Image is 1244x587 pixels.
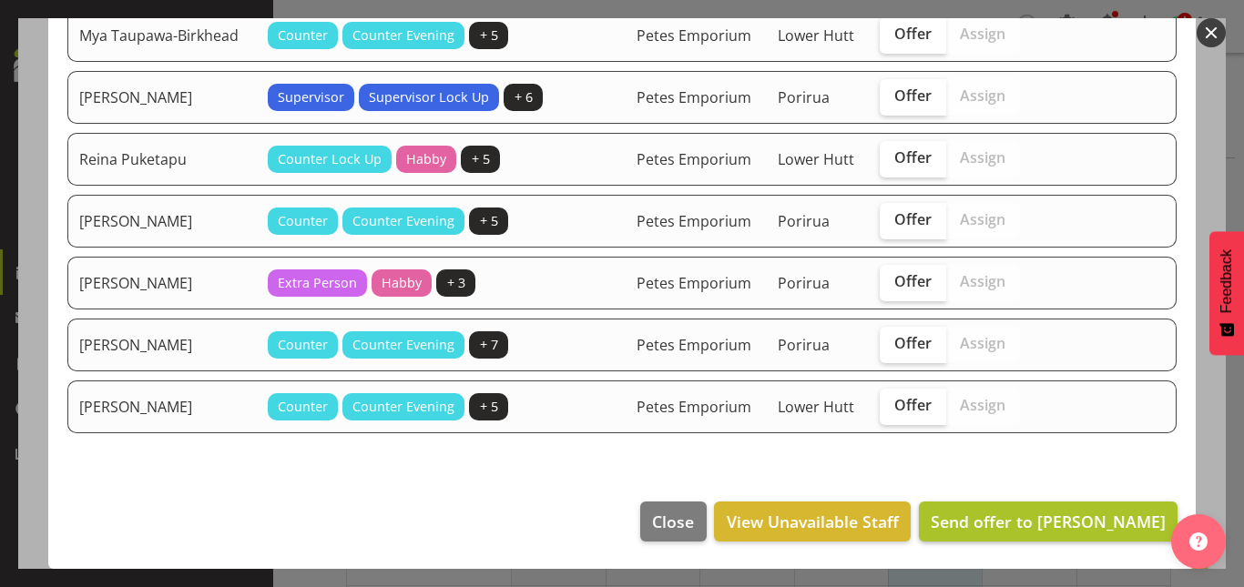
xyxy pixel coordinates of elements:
[352,397,454,417] span: Counter Evening
[894,334,932,352] span: Offer
[894,148,932,167] span: Offer
[278,211,328,231] span: Counter
[515,87,533,107] span: + 6
[480,25,498,46] span: + 5
[1219,249,1235,313] span: Feedback
[637,335,751,355] span: Petes Emporium
[278,273,357,293] span: Extra Person
[960,25,1005,43] span: Assign
[652,510,694,533] span: Close
[447,273,465,293] span: + 3
[919,501,1178,541] button: Send offer to [PERSON_NAME]
[778,87,830,107] span: Porirua
[67,195,257,248] td: [PERSON_NAME]
[894,25,932,43] span: Offer
[637,211,751,231] span: Petes Emporium
[382,273,422,293] span: Habby
[278,335,328,355] span: Counter
[894,86,932,105] span: Offer
[352,211,454,231] span: Counter Evening
[960,148,1005,167] span: Assign
[472,149,490,169] span: + 5
[637,273,751,293] span: Petes Emporium
[778,149,854,169] span: Lower Hutt
[352,25,454,46] span: Counter Evening
[640,501,706,541] button: Close
[637,149,751,169] span: Petes Emporium
[67,9,257,62] td: Mya Taupawa-Birkhead
[714,501,910,541] button: View Unavailable Staff
[778,397,854,417] span: Lower Hutt
[894,272,932,290] span: Offer
[778,25,854,46] span: Lower Hutt
[1209,231,1244,355] button: Feedback - Show survey
[778,335,830,355] span: Porirua
[960,396,1005,414] span: Assign
[67,380,257,433] td: [PERSON_NAME]
[778,211,830,231] span: Porirua
[278,149,382,169] span: Counter Lock Up
[1189,532,1208,551] img: help-xxl-2.png
[480,211,498,231] span: + 5
[480,397,498,417] span: + 5
[778,273,830,293] span: Porirua
[960,210,1005,228] span: Assign
[67,133,257,186] td: Reina Puketapu
[406,149,446,169] span: Habby
[352,335,454,355] span: Counter Evening
[894,210,932,228] span: Offer
[894,396,932,414] span: Offer
[67,71,257,124] td: [PERSON_NAME]
[637,25,751,46] span: Petes Emporium
[480,335,498,355] span: + 7
[960,334,1005,352] span: Assign
[278,87,344,107] span: Supervisor
[931,511,1166,532] span: Send offer to [PERSON_NAME]
[278,397,328,417] span: Counter
[637,397,751,417] span: Petes Emporium
[67,319,257,371] td: [PERSON_NAME]
[67,257,257,309] td: [PERSON_NAME]
[278,25,328,46] span: Counter
[727,510,899,533] span: View Unavailable Staff
[637,87,751,107] span: Petes Emporium
[960,272,1005,290] span: Assign
[960,86,1005,105] span: Assign
[369,87,489,107] span: Supervisor Lock Up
